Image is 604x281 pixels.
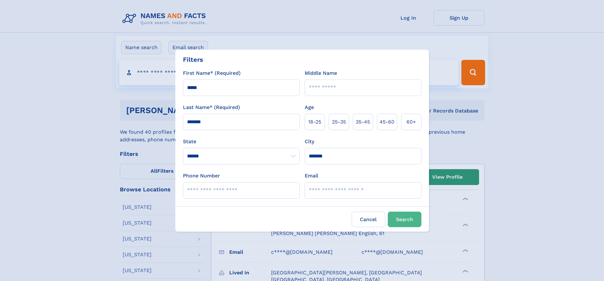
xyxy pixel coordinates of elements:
span: 25‑35 [332,118,346,126]
label: Last Name* (Required) [183,104,240,111]
label: Middle Name [305,69,337,77]
span: 45‑60 [380,118,394,126]
label: First Name* (Required) [183,69,241,77]
span: 35‑45 [356,118,370,126]
label: Phone Number [183,172,220,180]
label: Email [305,172,318,180]
label: City [305,138,314,145]
label: Cancel [352,212,385,227]
label: Age [305,104,314,111]
div: Filters [183,55,203,64]
label: State [183,138,300,145]
span: 60+ [406,118,416,126]
span: 18‑25 [308,118,321,126]
button: Search [388,212,421,227]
